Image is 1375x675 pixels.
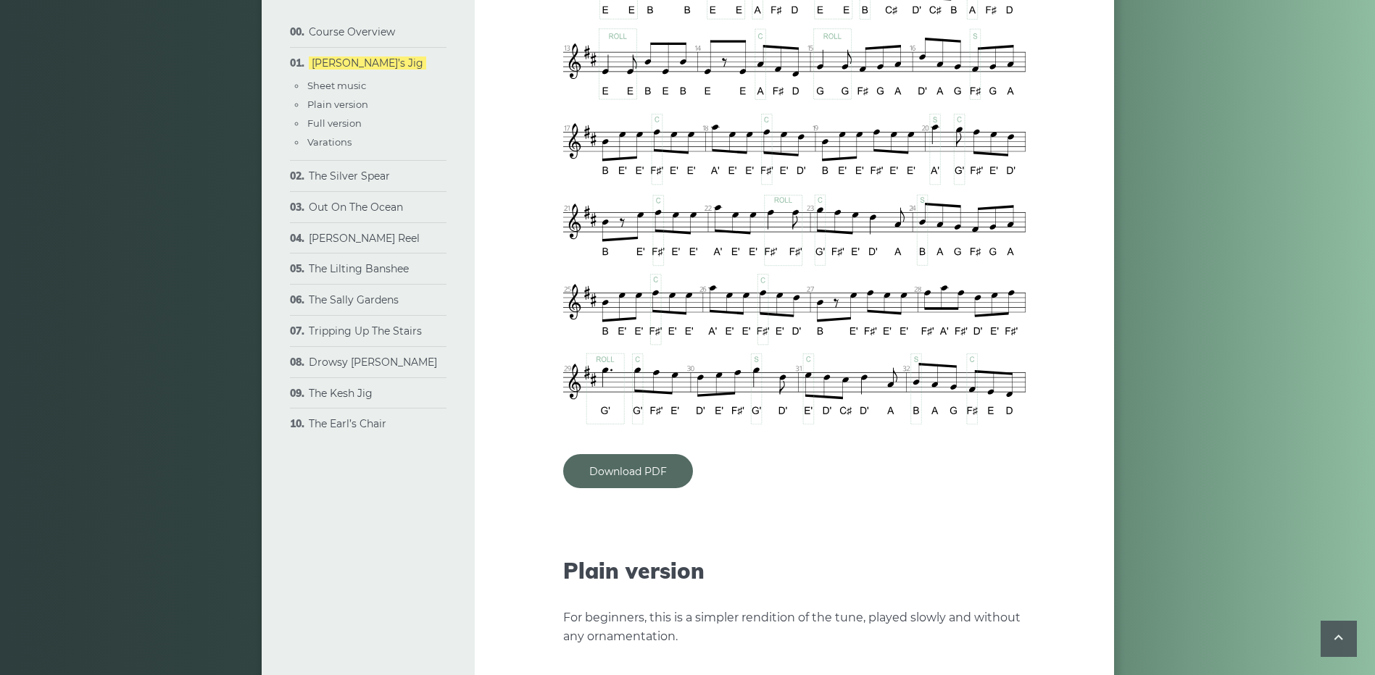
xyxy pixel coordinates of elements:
a: Download PDF [563,454,693,488]
a: The Earl’s Chair [309,417,386,430]
a: Tripping Up The Stairs [309,324,422,337]
a: [PERSON_NAME] Reel [309,232,420,245]
a: Varations [307,136,352,148]
a: Plain version [307,98,368,110]
a: Out On The Ocean [309,201,403,214]
a: [PERSON_NAME]’s Jig [309,56,426,70]
a: Drowsy [PERSON_NAME] [309,356,437,369]
a: Sheet music [307,80,366,91]
a: The Lilting Banshee [309,262,409,275]
a: The Kesh Jig [309,387,373,400]
h2: Plain version [563,558,1026,584]
a: The Sally Gardens [309,293,399,306]
p: For beginners, this is a simpler rendition of the tune, played slowly and without any ornamentation. [563,608,1026,646]
a: Course Overview [309,25,395,38]
a: The Silver Spear [309,169,390,183]
a: Full version [307,117,362,129]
